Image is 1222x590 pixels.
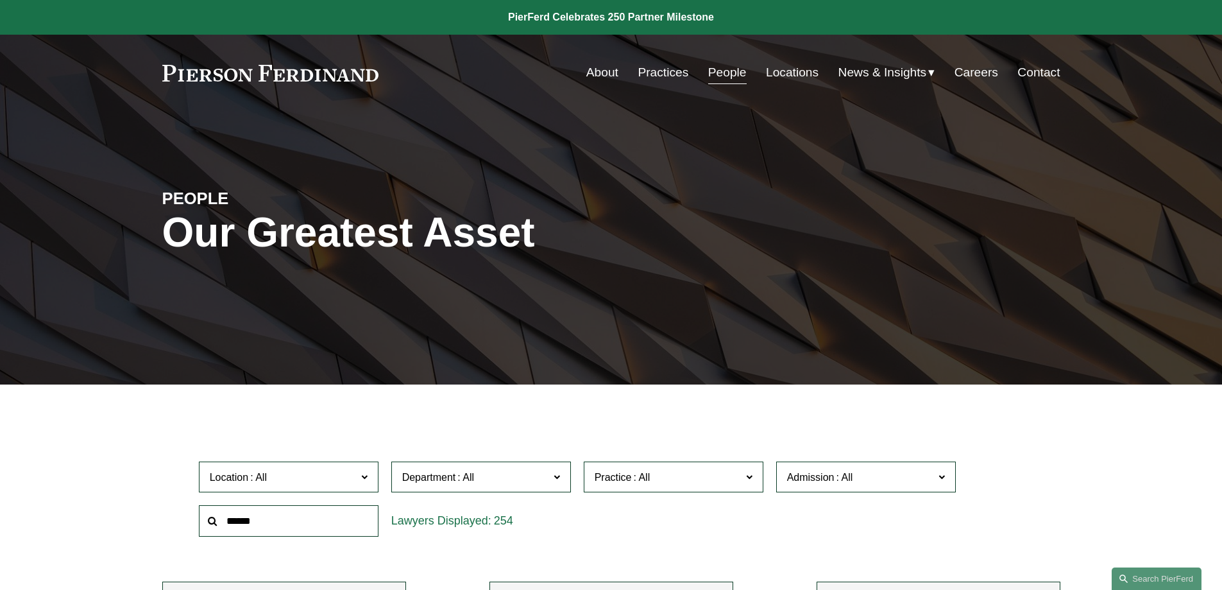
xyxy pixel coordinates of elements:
a: People [708,60,747,85]
h1: Our Greatest Asset [162,209,761,256]
span: Practice [595,472,632,483]
span: Location [210,472,249,483]
a: Search this site [1112,568,1201,590]
span: Admission [787,472,835,483]
span: 254 [494,514,513,527]
span: News & Insights [838,62,927,84]
a: Careers [955,60,998,85]
a: Contact [1017,60,1060,85]
h4: PEOPLE [162,188,387,209]
a: folder dropdown [838,60,935,85]
a: About [586,60,618,85]
span: Department [402,472,456,483]
a: Practices [638,60,688,85]
a: Locations [766,60,819,85]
